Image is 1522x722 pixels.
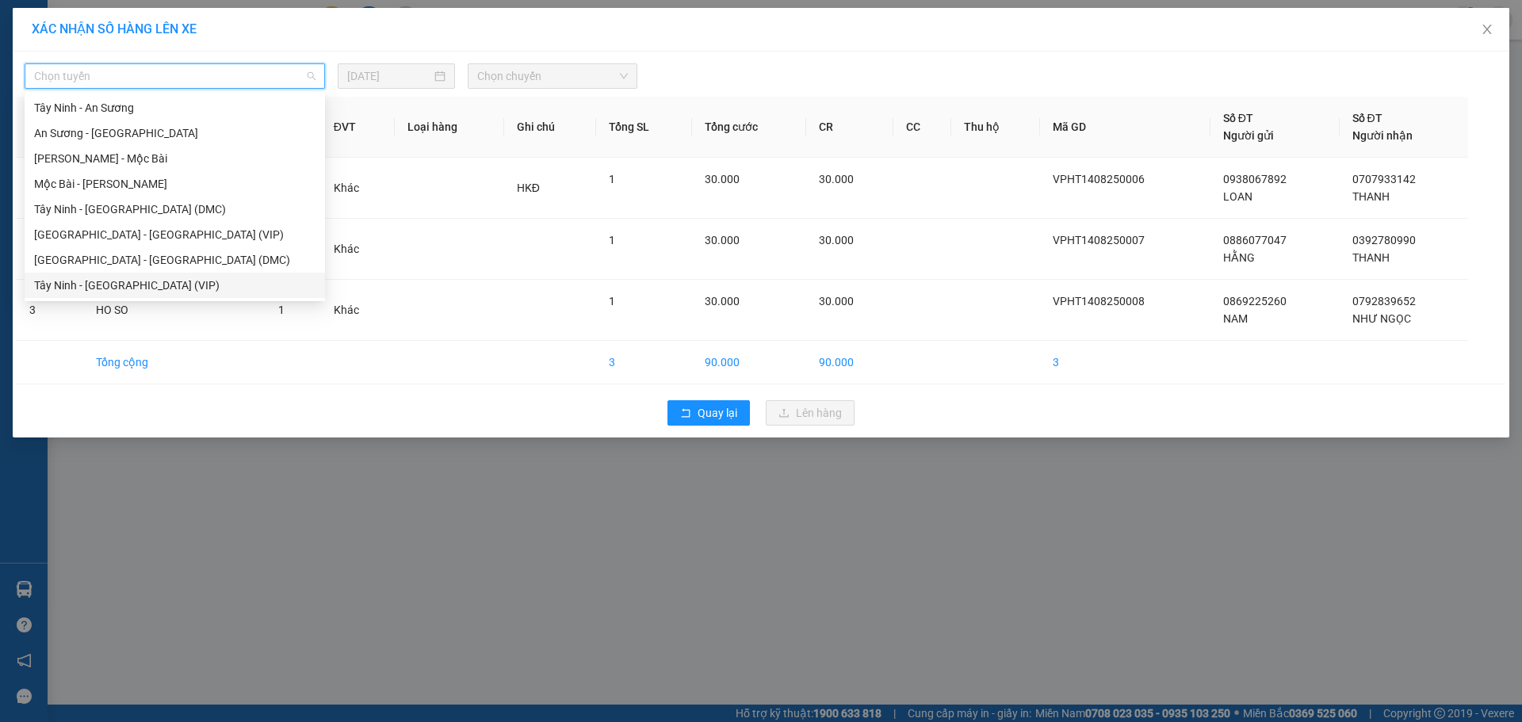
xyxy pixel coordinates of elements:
[1352,112,1382,124] span: Số ĐT
[705,173,740,185] span: 30.000
[517,181,540,194] span: HKĐ
[34,64,315,88] span: Chọn tuyến
[596,97,692,158] th: Tổng SL
[1352,234,1416,246] span: 0392780990
[1352,295,1416,308] span: 0792839652
[83,280,266,341] td: HO SO
[25,273,325,298] div: Tây Ninh - Sài Gòn (VIP)
[395,97,504,158] th: Loại hàng
[1352,129,1413,142] span: Người nhận
[25,222,325,247] div: Sài Gòn - Tây Ninh (VIP)
[1040,97,1210,158] th: Mã GD
[25,120,325,146] div: An Sương - Tây Ninh
[1352,312,1411,325] span: NHƯ NGỌC
[25,171,325,197] div: Mộc Bài - Hồ Chí Minh
[609,295,615,308] span: 1
[1223,234,1287,246] span: 0886077047
[819,295,854,308] span: 30.000
[25,146,325,171] div: Hồ Chí Minh - Mộc Bài
[596,341,692,384] td: 3
[698,404,737,422] span: Quay lại
[819,234,854,246] span: 30.000
[1040,341,1210,384] td: 3
[806,97,893,158] th: CR
[347,67,431,85] input: 14/08/2025
[504,97,596,158] th: Ghi chú
[1053,234,1145,246] span: VPHT1408250007
[25,95,325,120] div: Tây Ninh - An Sương
[1053,295,1145,308] span: VPHT1408250008
[1223,312,1248,325] span: NAM
[1481,23,1493,36] span: close
[477,64,628,88] span: Chọn chuyến
[1223,129,1274,142] span: Người gửi
[893,97,951,158] th: CC
[806,341,893,384] td: 90.000
[951,97,1040,158] th: Thu hộ
[34,277,315,294] div: Tây Ninh - [GEOGRAPHIC_DATA] (VIP)
[25,197,325,222] div: Tây Ninh - Sài Gòn (DMC)
[321,97,395,158] th: ĐVT
[17,158,83,219] td: 1
[1465,8,1509,52] button: Close
[1223,295,1287,308] span: 0869225260
[705,234,740,246] span: 30.000
[278,304,285,316] span: 1
[34,175,315,193] div: Mộc Bài - [PERSON_NAME]
[1352,251,1390,264] span: THANH
[25,247,325,273] div: Sài Gòn - Tây Ninh (DMC)
[17,219,83,280] td: 2
[34,124,315,142] div: An Sương - [GEOGRAPHIC_DATA]
[17,280,83,341] td: 3
[17,97,83,158] th: STT
[705,295,740,308] span: 30.000
[34,99,315,117] div: Tây Ninh - An Sương
[609,173,615,185] span: 1
[667,400,750,426] button: rollbackQuay lại
[1053,173,1145,185] span: VPHT1408250006
[83,341,266,384] td: Tổng cộng
[1223,173,1287,185] span: 0938067892
[1223,112,1253,124] span: Số ĐT
[34,251,315,269] div: [GEOGRAPHIC_DATA] - [GEOGRAPHIC_DATA] (DMC)
[680,407,691,420] span: rollback
[34,201,315,218] div: Tây Ninh - [GEOGRAPHIC_DATA] (DMC)
[1352,190,1390,203] span: THANH
[1223,251,1255,264] span: HẰNG
[1352,173,1416,185] span: 0707933142
[34,226,315,243] div: [GEOGRAPHIC_DATA] - [GEOGRAPHIC_DATA] (VIP)
[321,280,395,341] td: Khác
[321,219,395,280] td: Khác
[692,341,806,384] td: 90.000
[766,400,855,426] button: uploadLên hàng
[34,150,315,167] div: [PERSON_NAME] - Mộc Bài
[819,173,854,185] span: 30.000
[321,158,395,219] td: Khác
[1223,190,1252,203] span: LOAN
[692,97,806,158] th: Tổng cước
[32,21,197,36] span: XÁC NHẬN SỐ HÀNG LÊN XE
[609,234,615,246] span: 1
